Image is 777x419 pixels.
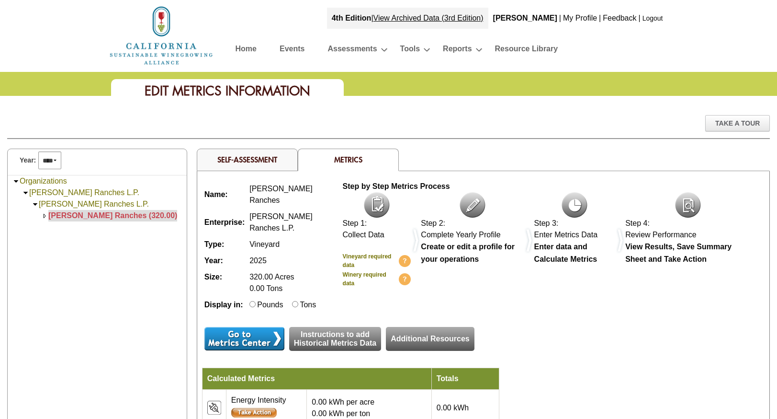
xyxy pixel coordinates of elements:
[109,31,214,39] a: Home
[327,42,377,59] a: Assessments
[460,192,485,218] img: icon-complete-profile.png
[705,115,770,131] div: Take A Tour
[20,177,67,185] a: Organizations
[257,301,283,309] label: Pounds
[202,253,247,269] td: Year:
[675,192,701,218] img: icon-review.png
[249,185,313,204] span: [PERSON_NAME] Ranches
[524,227,534,254] img: dividers.png
[411,227,421,254] img: dividers.png
[249,212,313,232] span: [PERSON_NAME] Ranches L.P.
[638,8,642,29] div: |
[603,14,636,22] a: Feedback
[364,192,390,218] img: icon-collect-data.png
[109,5,214,66] img: logo_cswa2x.png
[231,408,277,418] input: Submit
[217,154,277,164] a: Self-Assessment
[145,82,310,99] span: Edit Metrics Information
[443,42,472,59] a: Reports
[625,218,750,241] div: Step 4: Review Performance
[300,301,316,309] label: Tons
[421,218,524,241] div: Step 2: Complete Yearly Profile
[343,271,386,287] b: Winery required data
[343,253,392,268] b: Vineyard required data
[202,236,247,253] td: Type:
[615,227,626,254] img: dividers.png
[202,297,247,313] td: Display in:
[562,192,587,218] img: icon-metrics.png
[373,14,484,22] a: View Archived Data (3rd Edition)
[558,8,562,29] div: |
[625,243,732,263] b: View Results, Save Summary Sheet and Take Action
[563,14,597,22] a: My Profile
[280,42,304,59] a: Events
[202,368,431,390] td: Calculated Metrics
[495,42,558,59] a: Resource Library
[343,218,411,241] div: Step 1: Collect Data
[386,327,474,351] a: Additional Resources
[207,401,221,415] img: icon_resources_energy-2.png
[202,269,247,297] td: Size:
[343,182,450,190] b: Step by Step Metrics Process
[202,209,247,236] td: Enterprise:
[642,14,663,22] a: Logout
[534,218,615,241] div: Step 3: Enter Metrics Data
[249,273,294,292] span: 320.00 Acres 0.00 Tons
[29,188,139,197] a: [PERSON_NAME] Ranches L.P.
[327,8,488,29] div: |
[312,398,374,418] span: 0.00 kWh per acre 0.00 kWh per ton
[332,14,372,22] strong: 4th Edition
[48,211,177,220] a: [PERSON_NAME] Ranches (320.00)
[289,327,382,351] a: Instructions to addHistorical Metrics Data
[32,201,39,208] img: Collapse S. Oberti Ranches L.P.
[12,178,20,185] img: Collapse Organizations
[493,14,557,22] b: [PERSON_NAME]
[437,404,469,412] span: 0.00 kWh
[236,42,257,59] a: Home
[249,256,267,265] span: 2025
[400,42,420,59] a: Tools
[249,240,280,248] span: Vineyard
[22,189,29,197] img: Collapse S. Oberti Ranches L.P.
[204,327,284,350] input: Submit
[421,243,515,263] b: Create or edit a profile for your operations
[334,154,362,164] span: Metrics
[343,252,411,269] a: Vineyard required data
[39,200,149,208] a: [PERSON_NAME] Ranches L.P.
[534,243,597,263] b: Enter data and Calculate Metrics
[202,181,247,209] td: Name:
[343,270,411,288] a: Winery required data
[20,155,36,165] span: Year:
[598,8,602,29] div: |
[431,368,499,390] td: Totals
